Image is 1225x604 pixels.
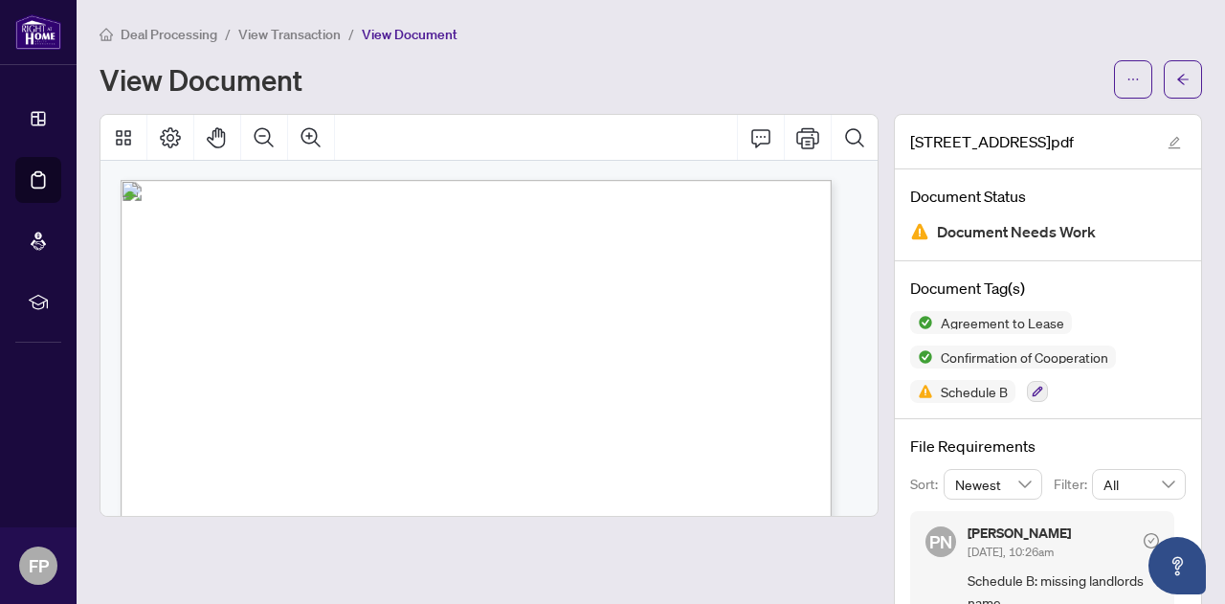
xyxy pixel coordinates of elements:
img: Status Icon [910,311,933,334]
span: All [1103,470,1174,499]
span: arrow-left [1176,73,1190,86]
span: [STREET_ADDRESS]pdf [910,130,1074,153]
li: / [225,23,231,45]
h4: Document Status [910,185,1186,208]
span: FP [29,552,49,579]
button: Open asap [1148,537,1206,594]
h1: View Document [100,64,302,95]
span: View Document [362,26,457,43]
span: Deal Processing [121,26,217,43]
span: Schedule B [933,385,1015,398]
p: Filter: [1054,474,1092,495]
span: home [100,28,113,41]
h5: [PERSON_NAME] [968,526,1071,540]
span: View Transaction [238,26,341,43]
span: ellipsis [1126,73,1140,86]
h4: Document Tag(s) [910,277,1186,300]
span: [DATE], 10:26am [968,545,1054,559]
span: Confirmation of Cooperation [933,350,1116,364]
img: Status Icon [910,346,933,369]
img: logo [15,14,61,50]
img: Document Status [910,222,929,241]
span: PN [929,528,952,555]
li: / [348,23,354,45]
span: Document Needs Work [937,219,1096,245]
h4: File Requirements [910,435,1186,458]
img: Status Icon [910,380,933,403]
span: edit [1168,136,1181,149]
span: check-circle [1144,533,1159,548]
span: Agreement to Lease [933,316,1072,329]
span: Newest [955,470,1032,499]
p: Sort: [910,474,944,495]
